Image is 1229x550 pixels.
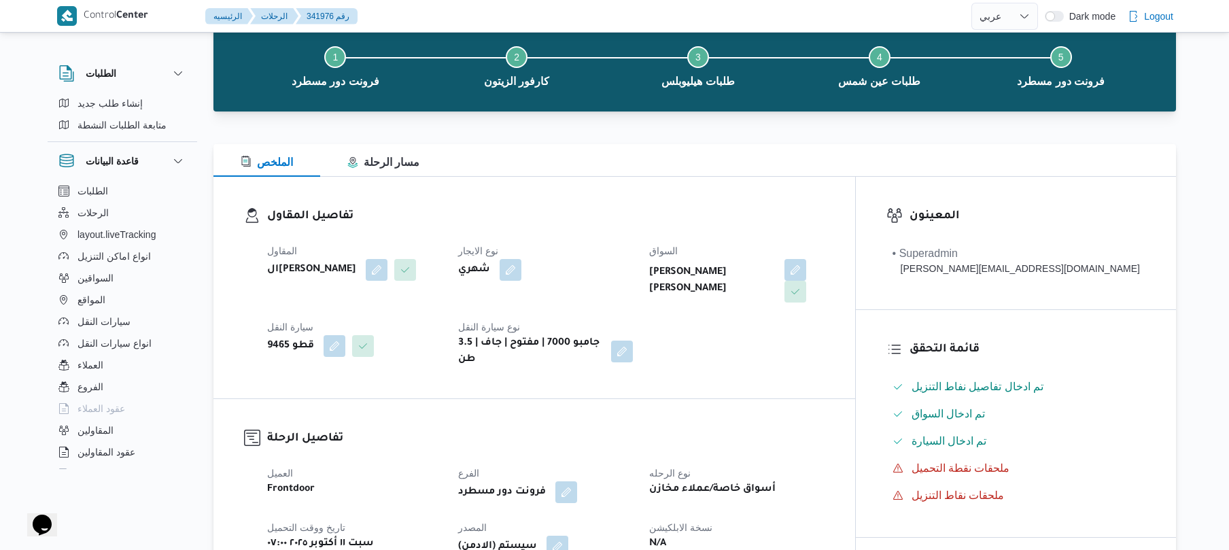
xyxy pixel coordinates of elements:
button: تم ادخال تفاصيل نفاط التنزيل [887,376,1145,398]
button: السواقين [53,267,192,289]
span: 2 [514,52,519,63]
b: أسواق خاصة/عملاء مخازن [649,481,776,498]
span: ملحقات نقاط التنزيل [912,489,1005,501]
button: عقود المقاولين [53,441,192,463]
b: جامبو 7000 | مفتوح | جاف | 3.5 طن [458,335,602,368]
b: شهري [458,262,490,278]
button: الطلبات [58,65,186,82]
span: فرونت دور مسطرد [292,73,379,90]
span: Dark mode [1064,11,1115,22]
button: طلبات عين شمس [789,30,970,101]
span: نوع الرحله [649,468,691,479]
span: الطلبات [77,183,108,199]
b: [PERSON_NAME] [PERSON_NAME] [649,264,776,297]
span: المقاول [267,245,297,256]
button: تم ادخال السيارة [887,430,1145,452]
span: العملاء [77,357,103,373]
h3: تفاصيل المقاول [267,207,825,226]
button: المقاولين [53,419,192,441]
h3: الطلبات [86,65,116,82]
span: تم ادخال تفاصيل نفاط التنزيل [912,379,1044,395]
span: عقود المقاولين [77,444,135,460]
div: [PERSON_NAME][EMAIL_ADDRESS][DOMAIN_NAME] [893,262,1140,276]
button: ملحقات نقطة التحميل [887,458,1145,479]
span: 5 [1058,52,1064,63]
span: كارفور الزيتون [484,73,549,90]
iframe: chat widget [14,496,57,536]
button: الرحلات [250,8,298,24]
span: انواع اماكن التنزيل [77,248,151,264]
h3: قاعدة البيانات [86,153,139,169]
button: فرونت دور مسطرد [245,30,426,101]
span: المقاولين [77,422,114,439]
button: ملحقات نقاط التنزيل [887,485,1145,506]
button: قاعدة البيانات [58,153,186,169]
button: اجهزة التليفون [53,463,192,485]
span: الملخص [241,156,293,168]
span: الفرع [458,468,479,479]
button: الرئيسيه [205,8,253,24]
h3: تفاصيل الرحلة [267,430,825,448]
span: تم ادخال السواق [912,406,986,422]
button: layout.liveTracking [53,224,192,245]
span: المواقع [77,292,105,308]
div: • Superadmin [893,245,1140,262]
span: متابعة الطلبات النشطة [77,117,167,133]
img: X8yXhbKr1z7QwAAAABJRU5ErkJggg== [57,6,77,26]
button: طلبات هيليوبلس [608,30,789,101]
b: قطو 9465 [267,338,314,354]
span: المصدر [458,522,487,533]
span: • Superadmin mohamed.nabil@illa.com.eg [893,245,1140,276]
button: عقود العملاء [53,398,192,419]
button: فرونت دور مسطرد [970,30,1152,101]
span: نسخة الابلكيشن [649,522,712,533]
h3: المعينون [910,207,1145,226]
span: layout.liveTracking [77,226,156,243]
span: إنشاء طلب جديد [77,95,143,111]
button: الطلبات [53,180,192,202]
span: تم ادخال السيارة [912,433,987,449]
button: المواقع [53,289,192,311]
button: كارفور الزيتون [426,30,608,101]
span: السواق [649,245,678,256]
b: فرونت دور مسطرد [458,484,546,500]
span: تاريخ ووقت التحميل [267,522,345,533]
b: Frontdoor [267,481,315,498]
b: ال[PERSON_NAME] [267,262,356,278]
span: Logout [1144,8,1173,24]
button: انواع سيارات النقل [53,332,192,354]
span: سيارة النقل [267,322,313,332]
span: العميل [267,468,293,479]
button: متابعة الطلبات النشطة [53,114,192,136]
span: تم ادخال السيارة [912,435,987,447]
button: Logout [1122,3,1179,30]
span: السواقين [77,270,114,286]
button: العملاء [53,354,192,376]
b: Center [116,11,148,22]
span: الفروع [77,379,103,395]
span: 4 [877,52,882,63]
div: الطلبات [48,92,197,141]
div: قاعدة البيانات [48,180,197,475]
button: تم ادخال السواق [887,403,1145,425]
button: 341976 رقم [296,8,358,24]
span: تم ادخال تفاصيل نفاط التنزيل [912,381,1044,392]
span: فرونت دور مسطرد [1017,73,1105,90]
span: تم ادخال السواق [912,408,986,419]
span: ملحقات نقطة التحميل [912,460,1010,477]
button: انواع اماكن التنزيل [53,245,192,267]
button: الرحلات [53,202,192,224]
button: الفروع [53,376,192,398]
button: سيارات النقل [53,311,192,332]
span: الرحلات [77,205,109,221]
span: 1 [332,52,338,63]
span: ملحقات نقطة التحميل [912,462,1010,474]
span: نوع سيارة النقل [458,322,520,332]
span: ملحقات نقاط التنزيل [912,487,1005,504]
span: عقود العملاء [77,400,125,417]
span: طلبات هيليوبلس [661,73,734,90]
span: مسار الرحلة [347,156,419,168]
span: 3 [695,52,701,63]
span: انواع سيارات النقل [77,335,152,351]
